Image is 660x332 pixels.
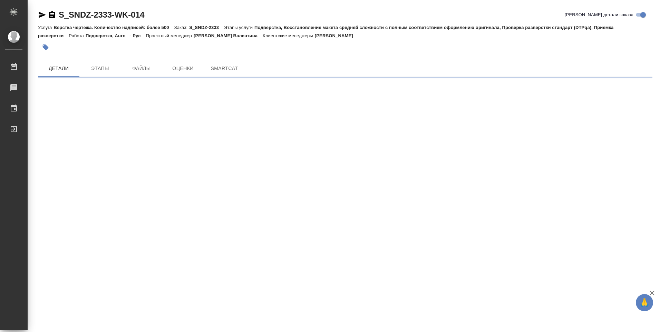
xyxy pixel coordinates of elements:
[636,294,653,311] button: 🙏
[224,25,254,30] p: Этапы услуги
[315,33,358,38] p: [PERSON_NAME]
[38,25,54,30] p: Услуга
[639,295,650,310] span: 🙏
[48,11,56,19] button: Скопировать ссылку
[84,64,117,73] span: Этапы
[54,25,174,30] p: Верстка чертежа. Количество надписей: более 500
[86,33,146,38] p: Подверстка, Англ → Рус
[263,33,315,38] p: Клиентские менеджеры
[174,25,189,30] p: Заказ:
[189,25,224,30] p: S_SNDZ-2333
[38,11,46,19] button: Скопировать ссылку для ЯМессенджера
[38,40,53,55] button: Добавить тэг
[125,64,158,73] span: Файлы
[59,10,144,19] a: S_SNDZ-2333-WK-014
[38,25,613,38] p: Подверстка, Восстановление макета средней сложности с полным соответствием оформлению оригинала, ...
[565,11,633,18] span: [PERSON_NAME] детали заказа
[69,33,86,38] p: Работа
[146,33,194,38] p: Проектный менеджер
[166,64,200,73] span: Оценки
[208,64,241,73] span: SmartCat
[194,33,263,38] p: [PERSON_NAME] Валентина
[42,64,75,73] span: Детали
